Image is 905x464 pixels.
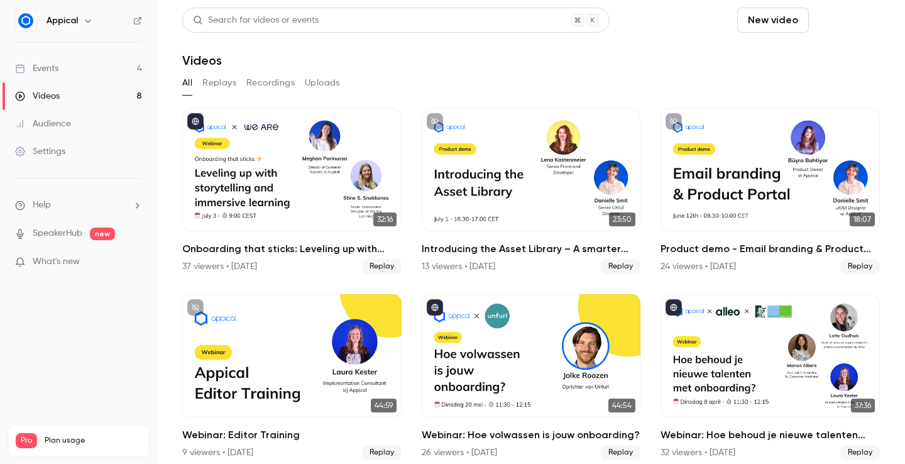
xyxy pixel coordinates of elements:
[661,294,880,460] a: 37:36Webinar: Hoe behoud je nieuwe talenten met onboarding?32 viewers • [DATE]Replay
[601,259,640,274] span: Replay
[422,294,641,460] a: 44:54Webinar: Hoe volwassen is jouw onboarding?26 viewers • [DATE]Replay
[182,53,222,68] h1: Videos
[661,260,736,273] div: 24 viewers • [DATE]
[422,294,641,460] li: Webinar: Hoe volwassen is jouw onboarding?
[202,73,236,93] button: Replays
[427,113,443,130] button: unpublished
[246,73,295,93] button: Recordings
[182,108,402,274] a: 32:16Onboarding that sticks: Leveling up with storytelling and immersive learning37 viewers • [DA...
[850,213,875,226] span: 18:07
[182,294,402,460] li: Webinar: Editor Training
[16,11,36,31] img: Appical
[182,241,402,257] h2: Onboarding that sticks: Leveling up with storytelling and immersive learning
[666,299,682,316] button: published
[182,108,402,274] li: Onboarding that sticks: Leveling up with storytelling and immersive learning
[33,227,82,240] a: SpeakerHub
[182,294,402,460] a: 44:59Webinar: Editor Training9 viewers • [DATE]Replay
[840,259,880,274] span: Replay
[15,199,142,212] li: help-dropdown-opener
[127,257,142,268] iframe: Noticeable Trigger
[182,428,402,443] h2: Webinar: Editor Training
[47,14,78,27] h6: Appical
[840,445,880,460] span: Replay
[15,145,65,158] div: Settings
[182,8,880,456] section: Videos
[666,113,682,130] button: unpublished
[422,108,641,274] li: Introducing the Asset Library – A smarter way to manage content
[422,260,495,273] div: 13 viewers • [DATE]
[422,428,641,443] h2: Webinar: Hoe volwassen is jouw onboarding?
[814,8,880,33] button: Schedule
[45,436,141,446] span: Plan usage
[305,73,340,93] button: Uploads
[427,299,443,316] button: published
[661,241,880,257] h2: Product demo - Email branding & Product Portal
[737,8,809,33] button: New video
[90,228,115,240] span: new
[362,445,402,460] span: Replay
[609,213,635,226] span: 23:50
[33,199,51,212] span: Help
[15,118,71,130] div: Audience
[422,241,641,257] h2: Introducing the Asset Library – A smarter way to manage content
[15,62,58,75] div: Events
[182,446,253,459] div: 9 viewers • [DATE]
[661,428,880,443] h2: Webinar: Hoe behoud je nieuwe talenten met onboarding?
[661,446,735,459] div: 32 viewers • [DATE]
[193,14,319,27] div: Search for videos or events
[661,108,880,274] a: 18:07Product demo - Email branding & Product Portal24 viewers • [DATE]Replay
[422,446,497,459] div: 26 viewers • [DATE]
[362,259,402,274] span: Replay
[371,399,397,412] span: 44:59
[373,213,397,226] span: 32:16
[661,294,880,460] li: Webinar: Hoe behoud je nieuwe talenten met onboarding?
[182,73,192,93] button: All
[608,399,635,412] span: 44:54
[15,90,60,102] div: Videos
[187,113,204,130] button: published
[851,399,875,412] span: 37:36
[422,108,641,274] a: 23:50Introducing the Asset Library – A smarter way to manage content13 viewers • [DATE]Replay
[601,445,640,460] span: Replay
[182,260,257,273] div: 37 viewers • [DATE]
[187,299,204,316] button: unpublished
[661,108,880,274] li: Product demo - Email branding & Product Portal
[33,255,80,268] span: What's new
[16,433,37,448] span: Pro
